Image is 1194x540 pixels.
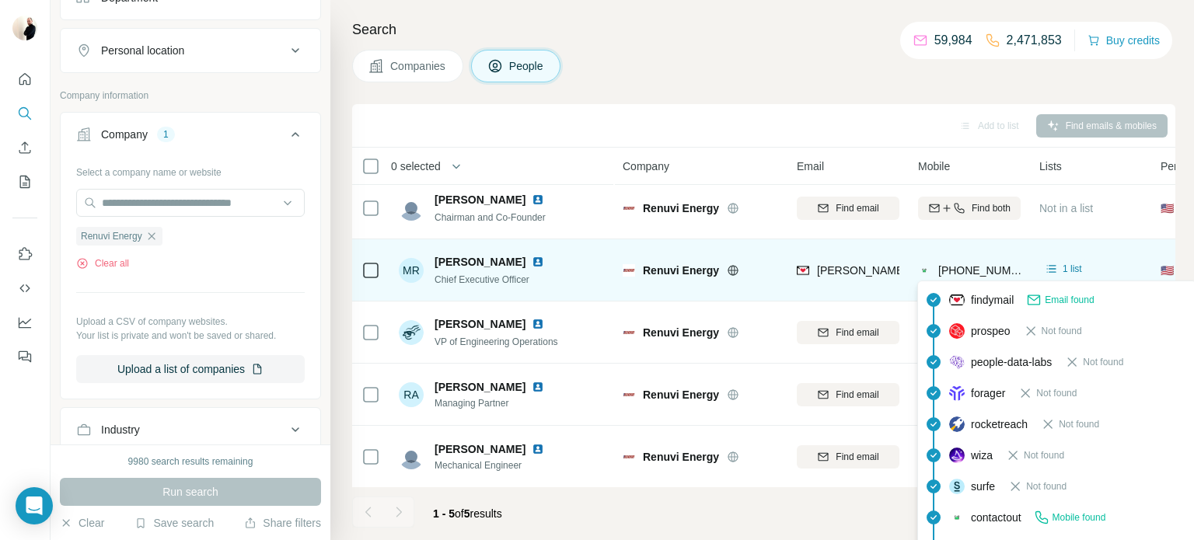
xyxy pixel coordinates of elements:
img: LinkedIn logo [532,443,544,455]
span: Mobile found [1053,510,1106,524]
button: Use Surfe API [12,274,37,302]
span: [PERSON_NAME] [435,254,525,270]
span: Renuvi Energy [81,229,142,243]
span: 🇺🇸 [1161,200,1174,216]
div: Company [101,127,148,142]
button: Upload a list of companies [76,355,305,383]
span: 🇺🇸 [1161,263,1174,278]
span: Not found [1024,448,1064,462]
span: Chief Executive Officer [435,274,529,285]
button: Find both [918,197,1021,220]
button: Find email [797,321,899,344]
span: Renuvi Energy [643,449,719,465]
h4: Search [352,19,1175,40]
span: [PERSON_NAME] [435,192,525,207]
span: Not found [1026,479,1067,493]
span: contactout [971,510,1021,525]
button: Find email [797,445,899,469]
span: 5 [464,507,470,520]
span: prospeo [971,323,1011,339]
button: Dashboard [12,308,37,336]
button: Industry [61,411,320,448]
div: Industry [101,422,140,437]
button: Personal location [61,32,320,69]
img: LinkedIn logo [532,193,544,206]
div: Personal location [101,43,184,58]
img: Avatar [399,444,424,469]
button: My lists [12,168,37,196]
span: Not found [1083,355,1123,369]
span: Find email [836,388,878,402]
span: Not found [1042,324,1082,338]
img: Logo of Renuvi Energy [623,326,635,339]
img: provider surfe logo [949,479,965,494]
img: Logo of Renuvi Energy [623,451,635,463]
span: people-data-labs [971,354,1052,370]
span: Not found [1036,386,1077,400]
img: provider contactout logo [918,263,930,278]
span: Lists [1039,159,1062,174]
span: of [455,507,464,520]
span: wiza [971,448,993,463]
span: Find email [836,201,878,215]
span: [PHONE_NUMBER] [938,264,1036,277]
span: Mobile [918,159,950,174]
button: Share filters [244,515,321,531]
button: Find email [797,197,899,220]
span: Chairman and Co-Founder [435,212,546,223]
p: 59,984 [934,31,972,50]
button: Company1 [61,116,320,159]
span: Not in a list [1039,202,1093,214]
p: Your list is private and won't be saved or shared. [76,329,305,343]
div: 1 [157,127,175,141]
button: Find email [797,383,899,406]
span: Find email [836,450,878,464]
button: Use Surfe on LinkedIn [12,240,37,268]
img: provider contactout logo [949,514,965,521]
img: Avatar [399,196,424,221]
div: RA [399,382,424,407]
span: Companies [390,58,447,74]
span: 0 selected [391,159,441,174]
button: Clear all [76,256,129,270]
button: Feedback [12,343,37,371]
span: rocketreach [971,416,1028,432]
img: provider rocketreach logo [949,416,965,432]
span: 1 - 5 [433,507,455,520]
img: Avatar [12,16,37,40]
span: [PERSON_NAME] [435,316,525,332]
span: VP of Engineering Operations [435,336,558,347]
span: Email [797,159,824,174]
span: Managing Partner [435,396,563,410]
span: [PERSON_NAME] [435,441,525,457]
img: provider findymail logo [949,292,965,308]
img: provider forager logo [949,385,965,401]
span: Mechanical Engineer [435,458,563,472]
span: Not found [1059,417,1099,431]
span: 1 list [1063,262,1082,276]
span: forager [971,385,1005,401]
span: People [509,58,545,74]
span: Email found [1045,293,1094,307]
span: results [433,507,502,520]
img: provider findymail logo [797,263,809,278]
span: Renuvi Energy [643,325,719,340]
img: LinkedIn logo [532,256,544,268]
p: Upload a CSV of company websites. [76,315,305,329]
img: Logo of Renuvi Energy [623,264,635,277]
img: LinkedIn logo [532,318,544,330]
span: Find both [972,201,1011,215]
div: Select a company name or website [76,159,305,179]
img: provider people-data-labs logo [949,355,965,369]
img: LinkedIn logo [532,381,544,393]
img: Logo of Renuvi Energy [623,388,635,401]
div: MR [399,258,424,283]
span: Renuvi Energy [643,387,719,402]
img: Avatar [399,320,424,345]
button: Save search [134,515,214,531]
img: provider prospeo logo [949,323,965,339]
span: findymail [971,292,1014,308]
p: 2,471,853 [1007,31,1062,50]
div: Open Intercom Messenger [16,487,53,524]
button: Search [12,99,37,127]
